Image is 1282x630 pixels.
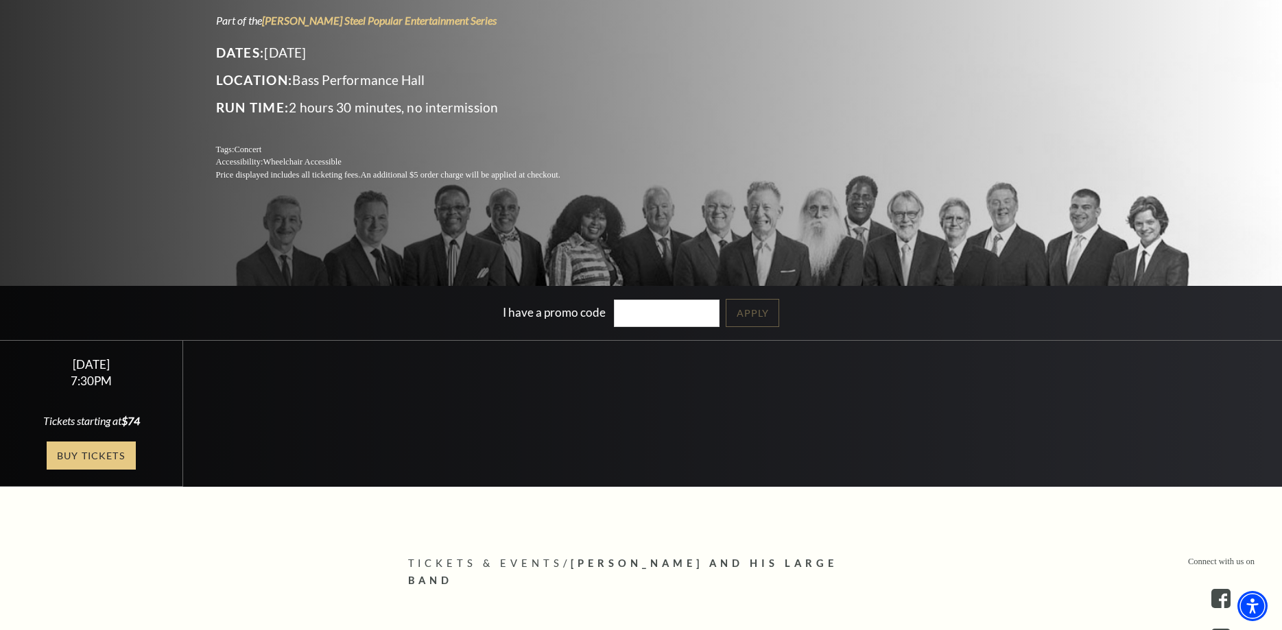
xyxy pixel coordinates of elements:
p: / [408,555,875,590]
span: Run Time: [216,99,289,115]
span: [PERSON_NAME] and his Large Band [408,557,838,586]
div: [DATE] [16,357,167,372]
div: 7:30PM [16,375,167,387]
span: Location: [216,72,293,88]
p: Accessibility: [216,156,593,169]
span: An additional $5 order charge will be applied at checkout. [360,170,560,180]
span: Concert [234,145,261,154]
p: Tags: [216,143,593,156]
p: Price displayed includes all ticketing fees. [216,169,593,182]
p: Connect with us on [1188,555,1255,568]
p: Part of the [216,13,593,28]
span: Wheelchair Accessible [263,157,341,167]
a: Buy Tickets [47,441,136,470]
p: Bass Performance Hall [216,69,593,91]
div: Tickets starting at [16,413,167,428]
a: [PERSON_NAME] Steel Popular Entertainment Series [262,14,497,27]
label: I have a promo code [503,304,606,319]
p: [DATE] [216,42,593,64]
span: Tickets & Events [408,557,564,569]
div: Accessibility Menu [1237,591,1268,621]
span: Dates: [216,45,265,60]
span: $74 [121,414,140,427]
p: 2 hours 30 minutes, no intermission [216,97,593,119]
